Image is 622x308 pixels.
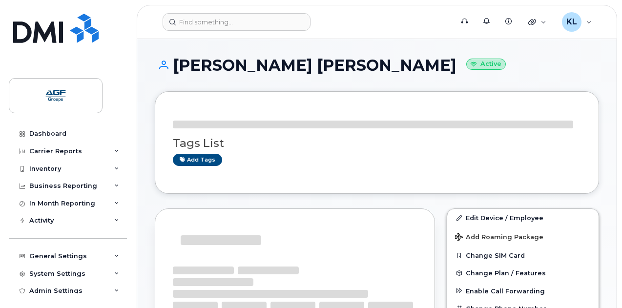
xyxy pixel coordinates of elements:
a: Edit Device / Employee [447,209,599,226]
button: Add Roaming Package [447,226,599,246]
a: Add tags [173,154,222,166]
button: Change Plan / Features [447,264,599,282]
span: Change Plan / Features [466,269,546,277]
button: Change SIM Card [447,246,599,264]
h3: Tags List [173,137,581,149]
button: Enable Call Forwarding [447,282,599,300]
span: Add Roaming Package [455,233,543,243]
h1: [PERSON_NAME] [PERSON_NAME] [155,57,599,74]
span: Enable Call Forwarding [466,287,545,294]
small: Active [466,59,506,70]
